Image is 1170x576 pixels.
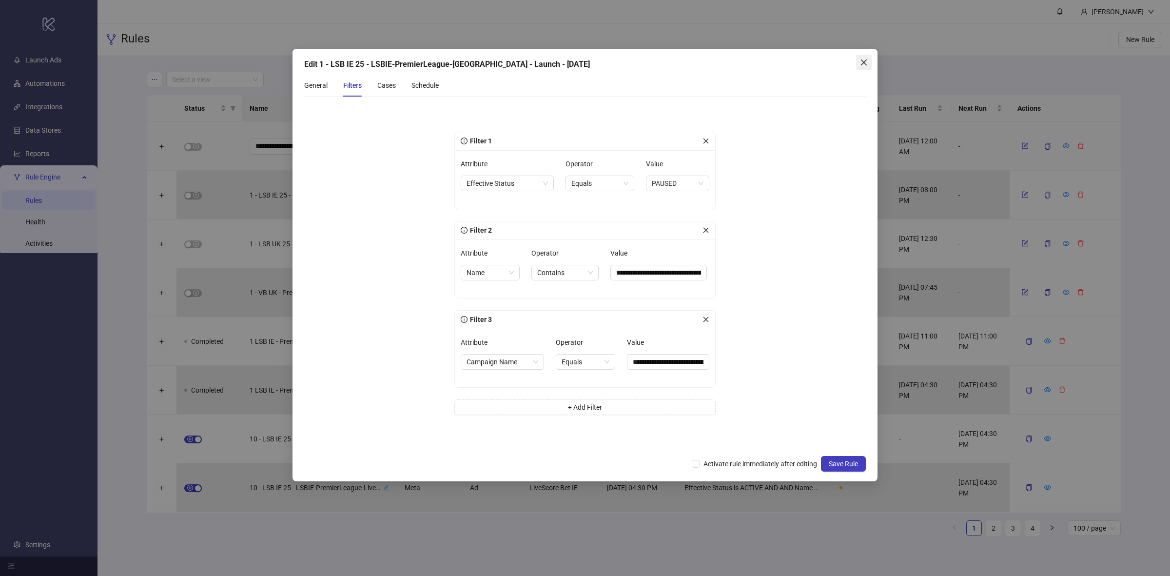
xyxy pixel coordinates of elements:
[343,80,362,91] div: Filters
[468,316,492,323] span: Filter 3
[702,227,709,234] span: close
[304,80,328,91] div: General
[531,245,565,261] label: Operator
[627,354,709,370] input: Value
[468,137,492,145] span: Filter 1
[304,59,866,70] div: Edit 1 - LSB IE 25 - LSBIE-PremierLeague-[GEOGRAPHIC_DATA] - Launch - [DATE]
[646,156,669,172] label: Value
[565,156,599,172] label: Operator
[610,245,634,261] label: Value
[860,59,868,66] span: close
[377,80,396,91] div: Cases
[461,245,494,261] label: Attribute
[461,156,494,172] label: Attribute
[467,176,548,191] span: Effective Status
[829,460,858,468] span: Save Rule
[461,316,468,323] span: info-circle
[468,226,492,234] span: Filter 2
[461,227,468,234] span: info-circle
[461,335,494,350] label: Attribute
[702,138,709,144] span: close
[821,456,866,472] button: Save Rule
[461,138,468,144] span: info-circle
[627,335,650,350] label: Value
[702,316,709,323] span: close
[411,80,439,91] div: Schedule
[700,458,821,469] span: Activate rule immediately after editing
[571,176,628,191] span: Equals
[610,265,707,280] input: Value
[537,265,593,280] span: Contains
[467,355,538,369] span: Campaign Name
[652,176,703,191] span: PAUSED
[454,399,716,415] button: + Add Filter
[467,265,514,280] span: Name
[562,355,609,369] span: Equals
[856,55,872,70] button: Close
[556,335,589,350] label: Operator
[568,403,602,411] span: + Add Filter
